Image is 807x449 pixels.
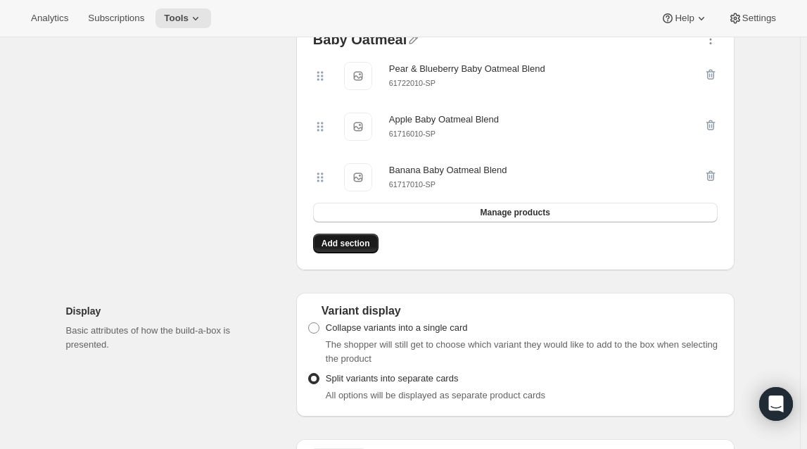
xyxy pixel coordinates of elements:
[326,339,718,364] span: The shopper will still get to choose which variant they would like to add to the box when selecti...
[326,373,459,384] span: Split variants into separate cards
[313,234,379,253] button: Add section
[23,8,77,28] button: Analytics
[164,13,189,24] span: Tools
[326,322,468,333] span: Collapse variants into a single card
[66,324,274,352] p: Basic attributes of how the build-a-box is presented.
[31,13,68,24] span: Analytics
[80,8,153,28] button: Subscriptions
[480,207,549,218] span: Manage products
[389,180,436,189] small: 61717010-SP
[389,113,499,127] div: Apple Baby Oatmeal Blend
[652,8,716,28] button: Help
[313,32,407,51] div: Baby Oatmeal
[675,13,694,24] span: Help
[155,8,211,28] button: Tools
[389,79,436,87] small: 61722010-SP
[389,62,545,76] div: Pear & Blueberry Baby Oatmeal Blend
[759,387,793,421] div: Open Intercom Messenger
[389,129,436,138] small: 61716010-SP
[307,304,723,318] div: Variant display
[322,238,370,249] span: Add section
[66,304,274,318] h2: Display
[88,13,144,24] span: Subscriptions
[720,8,784,28] button: Settings
[389,163,507,177] div: Banana Baby Oatmeal Blend
[313,203,718,222] button: Manage products
[326,390,545,400] span: All options will be displayed as separate product cards
[742,13,776,24] span: Settings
